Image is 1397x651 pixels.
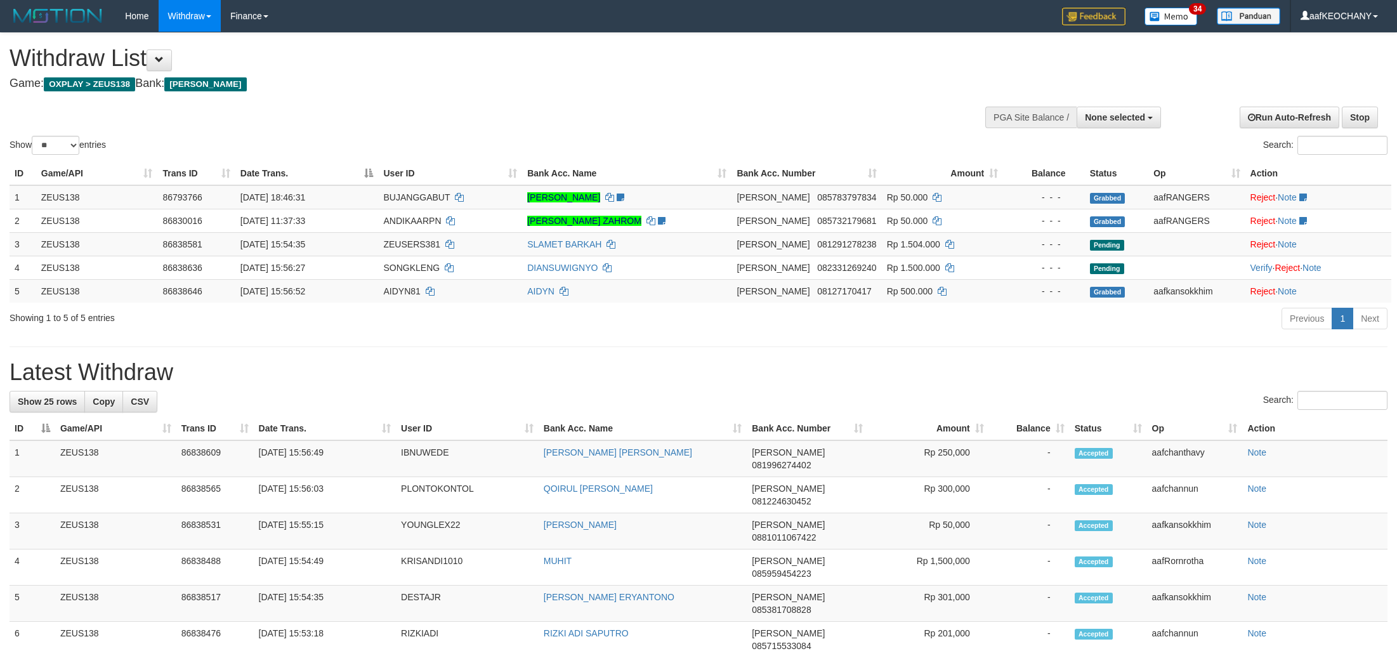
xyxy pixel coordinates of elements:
[254,549,397,586] td: [DATE] 15:54:49
[36,232,158,256] td: ZEUS138
[989,417,1070,440] th: Balance: activate to sort column ascending
[752,628,825,638] span: [PERSON_NAME]
[1242,417,1387,440] th: Action
[1147,417,1243,440] th: Op: activate to sort column ascending
[1250,192,1276,202] a: Reject
[1147,586,1243,622] td: aafkansokkhim
[10,46,919,71] h1: Withdraw List
[1250,239,1276,249] a: Reject
[378,162,522,185] th: User ID: activate to sort column ascending
[752,460,811,470] span: Copy 081996274402 to clipboard
[1008,191,1079,204] div: - - -
[10,417,55,440] th: ID: activate to sort column descending
[1245,256,1391,279] td: · ·
[737,239,810,249] span: [PERSON_NAME]
[1250,216,1276,226] a: Reject
[527,263,598,273] a: DIANSUWIGNYO
[522,162,731,185] th: Bank Acc. Name: activate to sort column ascending
[396,477,539,513] td: PLONTOKONTOL
[887,192,928,202] span: Rp 50.000
[383,216,441,226] span: ANDIKAARPN
[254,440,397,477] td: [DATE] 15:56:49
[752,592,825,602] span: [PERSON_NAME]
[240,239,305,249] span: [DATE] 15:54:35
[10,6,106,25] img: MOTION_logo.png
[383,239,440,249] span: ZEUSERS381
[1245,209,1391,232] td: ·
[887,286,933,296] span: Rp 500.000
[240,286,305,296] span: [DATE] 15:56:52
[396,440,539,477] td: IBNUWEDE
[868,417,989,440] th: Amount: activate to sort column ascending
[527,239,601,249] a: SLAMET BARKAH
[1075,448,1113,459] span: Accepted
[10,477,55,513] td: 2
[1147,477,1243,513] td: aafchannun
[527,192,600,202] a: [PERSON_NAME]
[1008,238,1079,251] div: - - -
[1342,107,1378,128] a: Stop
[747,417,868,440] th: Bank Acc. Number: activate to sort column ascending
[254,513,397,549] td: [DATE] 15:55:15
[254,477,397,513] td: [DATE] 15:56:03
[989,477,1070,513] td: -
[1278,286,1297,296] a: Note
[1297,136,1387,155] input: Search:
[544,447,692,457] a: [PERSON_NAME] [PERSON_NAME]
[544,628,629,638] a: RIZKI ADI SAPUTRO
[10,232,36,256] td: 3
[55,417,176,440] th: Game/API: activate to sort column ascending
[1147,513,1243,549] td: aafkansokkhim
[1245,279,1391,303] td: ·
[1275,263,1300,273] a: Reject
[1085,112,1145,122] span: None selected
[989,440,1070,477] td: -
[1147,440,1243,477] td: aafchanthavy
[1278,216,1297,226] a: Note
[1282,308,1332,329] a: Previous
[1245,185,1391,209] td: ·
[989,513,1070,549] td: -
[1075,556,1113,567] span: Accepted
[1148,209,1245,232] td: aafRANGERS
[817,192,876,202] span: Copy 085783797834 to clipboard
[752,605,811,615] span: Copy 085381708828 to clipboard
[817,263,876,273] span: Copy 082331269240 to clipboard
[396,586,539,622] td: DESTAJR
[235,162,379,185] th: Date Trans.: activate to sort column descending
[36,185,158,209] td: ZEUS138
[1148,279,1245,303] td: aafkansokkhim
[731,162,881,185] th: Bank Acc. Number: activate to sort column ascending
[752,532,816,542] span: Copy 0881011067422 to clipboard
[1147,549,1243,586] td: aafRornrotha
[10,360,1387,385] h1: Latest Withdraw
[10,209,36,232] td: 2
[176,477,254,513] td: 86838565
[1247,628,1266,638] a: Note
[1278,239,1297,249] a: Note
[737,216,810,226] span: [PERSON_NAME]
[10,391,85,412] a: Show 25 rows
[1008,285,1079,298] div: - - -
[1240,107,1339,128] a: Run Auto-Refresh
[989,586,1070,622] td: -
[1245,232,1391,256] td: ·
[55,440,176,477] td: ZEUS138
[55,513,176,549] td: ZEUS138
[544,483,653,494] a: QOIRUL [PERSON_NAME]
[985,107,1077,128] div: PGA Site Balance /
[539,417,747,440] th: Bank Acc. Name: activate to sort column ascending
[1263,136,1387,155] label: Search:
[887,216,928,226] span: Rp 50.000
[36,256,158,279] td: ZEUS138
[55,477,176,513] td: ZEUS138
[737,192,810,202] span: [PERSON_NAME]
[240,216,305,226] span: [DATE] 11:37:33
[868,586,989,622] td: Rp 301,000
[887,239,940,249] span: Rp 1.504.000
[1144,8,1198,25] img: Button%20Memo.svg
[10,306,573,324] div: Showing 1 to 5 of 5 entries
[817,286,872,296] span: Copy 08127170417 to clipboard
[1090,193,1125,204] span: Grabbed
[157,162,235,185] th: Trans ID: activate to sort column ascending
